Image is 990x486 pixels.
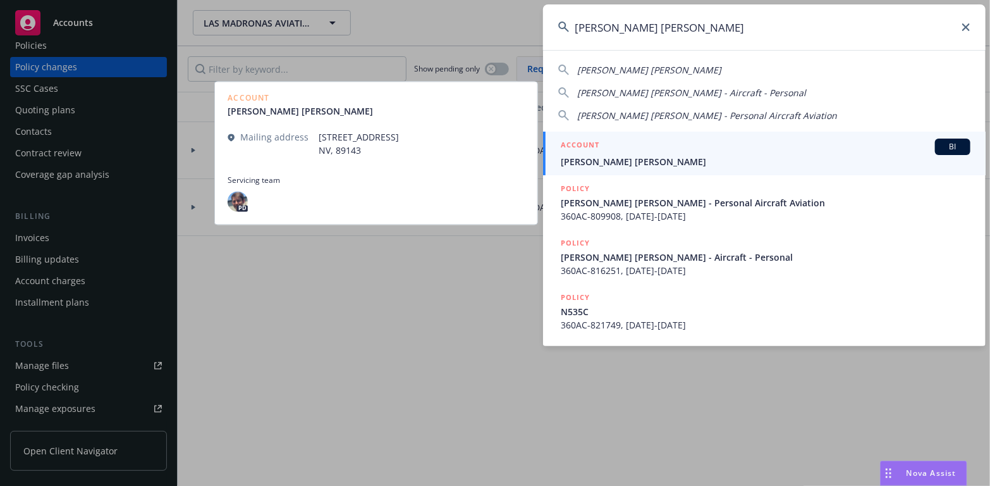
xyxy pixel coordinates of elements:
[561,139,599,154] h5: ACCOUNT
[561,182,590,195] h5: POLICY
[907,468,956,478] span: Nova Assist
[880,461,967,486] button: Nova Assist
[543,4,986,50] input: Search...
[561,209,970,223] span: 360AC-809908, [DATE]-[DATE]
[543,132,986,175] a: ACCOUNTBI[PERSON_NAME] [PERSON_NAME]
[561,155,970,168] span: [PERSON_NAME] [PERSON_NAME]
[561,196,970,209] span: [PERSON_NAME] [PERSON_NAME] - Personal Aircraft Aviation
[561,305,970,318] span: N535C
[543,175,986,230] a: POLICY[PERSON_NAME] [PERSON_NAME] - Personal Aircraft Aviation360AC-809908, [DATE]-[DATE]
[577,87,806,99] span: [PERSON_NAME] [PERSON_NAME] - Aircraft - Personal
[577,109,837,121] span: [PERSON_NAME] [PERSON_NAME] - Personal Aircraft Aviation
[561,251,970,264] span: [PERSON_NAME] [PERSON_NAME] - Aircraft - Personal
[881,461,896,485] div: Drag to move
[543,230,986,284] a: POLICY[PERSON_NAME] [PERSON_NAME] - Aircraft - Personal360AC-816251, [DATE]-[DATE]
[561,237,590,249] h5: POLICY
[543,284,986,339] a: POLICYN535C360AC-821749, [DATE]-[DATE]
[577,64,721,76] span: [PERSON_NAME] [PERSON_NAME]
[561,291,590,304] h5: POLICY
[561,318,970,332] span: 360AC-821749, [DATE]-[DATE]
[561,264,970,277] span: 360AC-816251, [DATE]-[DATE]
[940,141,965,153] span: BI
